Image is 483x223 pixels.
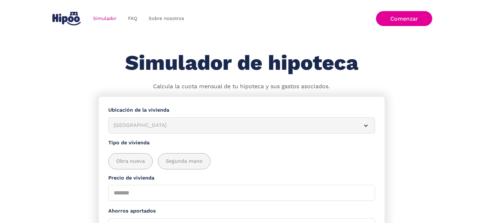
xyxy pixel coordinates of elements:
a: Comenzar [376,11,432,26]
a: FAQ [122,12,143,25]
label: Ubicación de la vivienda [108,106,375,114]
article: [GEOGRAPHIC_DATA] [108,117,375,134]
a: Sobre nosotros [143,12,190,25]
label: Ahorros aportados [108,207,375,215]
a: home [51,9,82,28]
span: Obra nueva [116,157,145,165]
div: [GEOGRAPHIC_DATA] [114,121,354,129]
label: Tipo de vivienda [108,139,375,147]
span: Segunda mano [166,157,203,165]
div: add_description_here [108,153,375,169]
h1: Simulador de hipoteca [125,51,358,75]
a: Simulador [87,12,122,25]
p: Calcula la cuota mensual de tu hipoteca y sus gastos asociados. [153,82,330,91]
label: Precio de vivienda [108,174,375,182]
